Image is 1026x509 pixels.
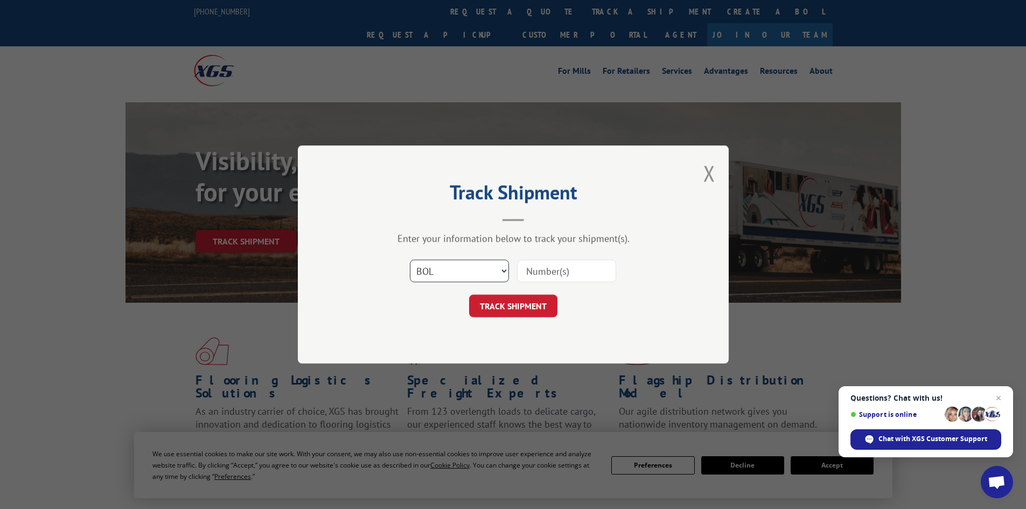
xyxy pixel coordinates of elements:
[703,159,715,187] button: Close modal
[850,410,941,419] span: Support is online
[352,232,675,245] div: Enter your information below to track your shipment(s).
[352,185,675,205] h2: Track Shipment
[517,260,616,282] input: Number(s)
[469,295,557,317] button: TRACK SHIPMENT
[992,392,1005,405] span: Close chat
[878,434,987,444] span: Chat with XGS Customer Support
[850,429,1001,450] div: Chat with XGS Customer Support
[981,466,1013,498] div: Open chat
[850,394,1001,402] span: Questions? Chat with us!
